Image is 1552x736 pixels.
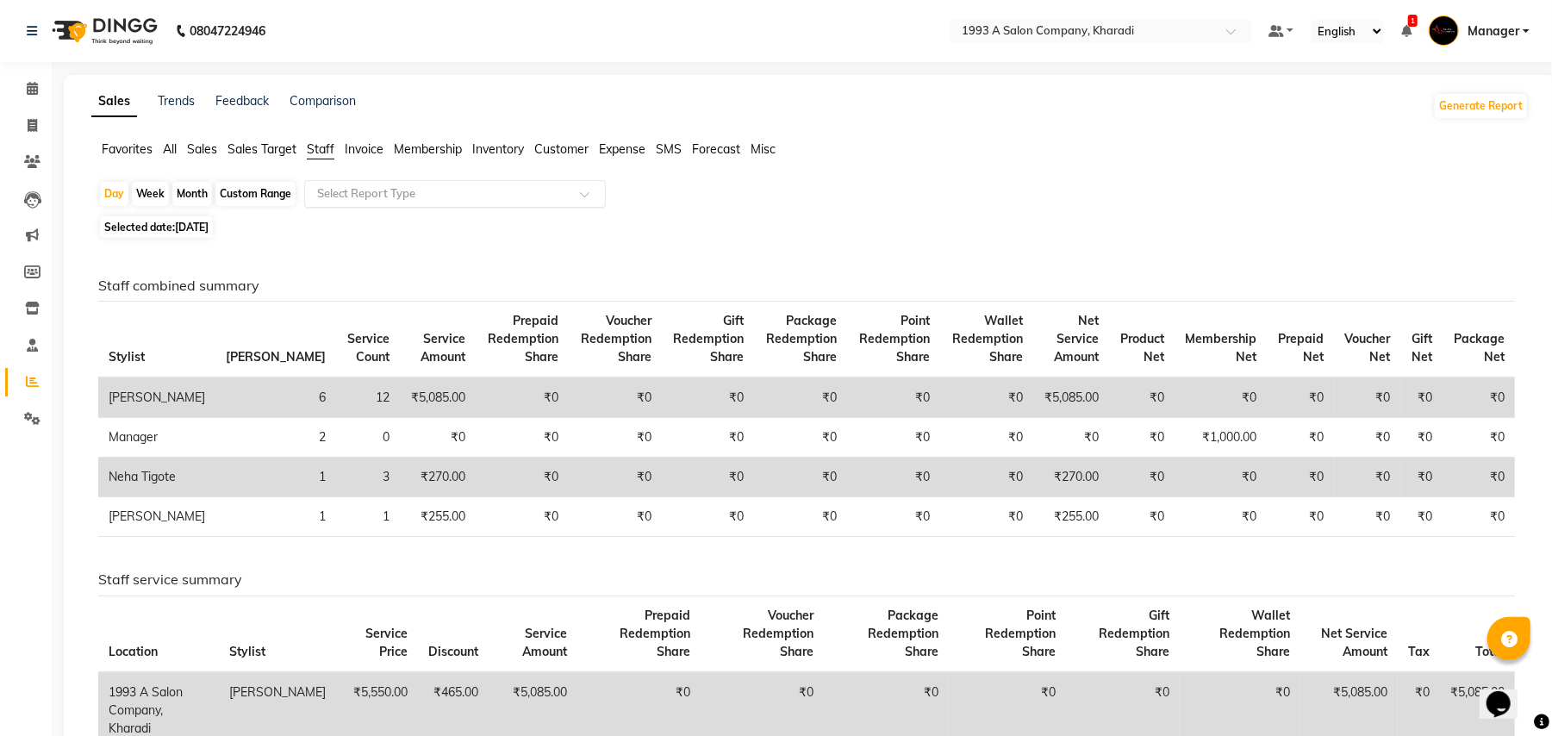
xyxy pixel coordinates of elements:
[175,221,209,234] span: [DATE]
[100,216,213,238] span: Selected date:
[940,377,1033,418] td: ₹0
[1345,331,1391,365] span: Voucher Net
[662,497,754,537] td: ₹0
[1443,418,1515,458] td: ₹0
[1268,377,1335,418] td: ₹0
[44,7,162,55] img: logo
[102,141,153,157] span: Favorites
[98,497,215,537] td: [PERSON_NAME]
[1109,377,1175,418] td: ₹0
[522,626,567,659] span: Service Amount
[1468,22,1519,41] span: Manager
[847,458,940,497] td: ₹0
[226,349,326,365] span: [PERSON_NAME]
[620,608,690,659] span: Prepaid Redemption Share
[1278,331,1324,365] span: Prepaid Net
[400,418,476,458] td: ₹0
[1401,418,1443,458] td: ₹0
[1401,458,1443,497] td: ₹0
[1268,497,1335,537] td: ₹0
[952,313,1023,365] span: Wallet Redemption Share
[1480,667,1535,719] iframe: chat widget
[534,141,589,157] span: Customer
[290,93,356,109] a: Comparison
[1120,331,1164,365] span: Product Net
[940,418,1033,458] td: ₹0
[940,458,1033,497] td: ₹0
[428,644,478,659] span: Discount
[421,331,465,365] span: Service Amount
[662,377,754,418] td: ₹0
[336,458,400,497] td: 3
[1408,15,1418,27] span: 1
[172,182,212,206] div: Month
[215,458,336,497] td: 1
[1408,644,1430,659] span: Tax
[1033,418,1109,458] td: ₹0
[109,349,145,365] span: Stylist
[1268,458,1335,497] td: ₹0
[215,93,269,109] a: Feedback
[662,418,754,458] td: ₹0
[336,497,400,537] td: 1
[488,313,558,365] span: Prepaid Redemption Share
[656,141,682,157] span: SMS
[1321,626,1387,659] span: Net Service Amount
[400,458,476,497] td: ₹270.00
[859,313,930,365] span: Point Redemption Share
[307,141,334,157] span: Staff
[1454,331,1505,365] span: Package Net
[229,644,265,659] span: Stylist
[190,7,265,55] b: 08047224946
[1401,377,1443,418] td: ₹0
[847,377,940,418] td: ₹0
[215,418,336,458] td: 2
[215,497,336,537] td: 1
[847,418,940,458] td: ₹0
[1175,418,1268,458] td: ₹1,000.00
[1412,331,1432,365] span: Gift Net
[336,377,400,418] td: 12
[1401,23,1412,39] a: 1
[743,608,813,659] span: Voucher Redemption Share
[1033,458,1109,497] td: ₹270.00
[754,458,847,497] td: ₹0
[132,182,169,206] div: Week
[98,278,1515,294] h6: Staff combined summary
[1109,497,1175,537] td: ₹0
[1443,497,1515,537] td: ₹0
[336,418,400,458] td: 0
[662,458,754,497] td: ₹0
[98,418,215,458] td: Manager
[569,418,662,458] td: ₹0
[1175,458,1268,497] td: ₹0
[569,377,662,418] td: ₹0
[476,418,569,458] td: ₹0
[1443,377,1515,418] td: ₹0
[1033,377,1109,418] td: ₹5,085.00
[187,141,217,157] span: Sales
[1175,377,1268,418] td: ₹0
[847,497,940,537] td: ₹0
[754,497,847,537] td: ₹0
[472,141,524,157] span: Inventory
[940,497,1033,537] td: ₹0
[1334,418,1401,458] td: ₹0
[1334,458,1401,497] td: ₹0
[347,331,390,365] span: Service Count
[1435,94,1527,118] button: Generate Report
[569,458,662,497] td: ₹0
[163,141,177,157] span: All
[109,644,158,659] span: Location
[569,497,662,537] td: ₹0
[1429,16,1459,46] img: Manager
[98,458,215,497] td: Neha Tigote
[673,313,744,365] span: Gift Redemption Share
[91,86,137,117] a: Sales
[400,497,476,537] td: ₹255.00
[215,377,336,418] td: 6
[1475,644,1505,659] span: Total
[98,571,1515,588] h6: Staff service summary
[599,141,645,157] span: Expense
[365,626,408,659] span: Service Price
